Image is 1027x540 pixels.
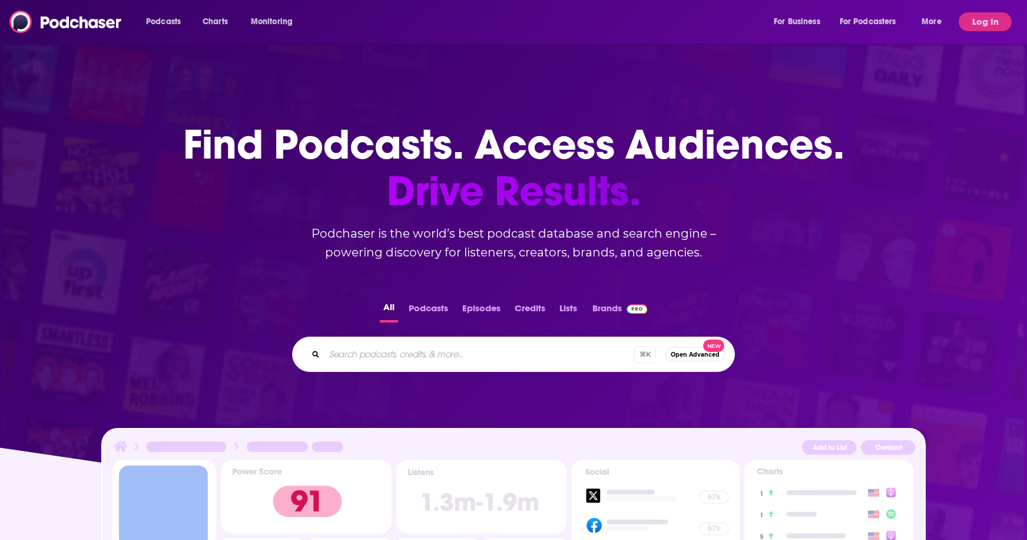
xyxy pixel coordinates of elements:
[556,299,581,322] button: Lists
[183,168,844,215] span: Drive Results.
[634,346,656,363] span: ⌘ K
[380,299,398,322] button: All
[243,12,308,31] button: open menu
[112,439,915,459] img: Podcast Insights Header
[832,12,913,31] button: open menu
[146,14,181,30] span: Podcasts
[195,12,235,31] a: Charts
[922,14,942,30] span: More
[251,14,293,30] span: Monitoring
[959,12,1012,31] button: Log In
[592,299,647,322] a: BrandsPodchaser Pro
[459,299,504,322] button: Episodes
[203,14,228,30] span: Charts
[913,12,956,31] button: open menu
[627,304,647,314] img: Podchaser Pro
[183,121,844,215] h1: Find Podcasts. Access Audiences.
[405,299,452,322] button: Podcasts
[766,12,835,31] button: open menu
[278,224,749,262] h2: Podchaser is the world’s best podcast database and search engine – powering discovery for listene...
[138,12,196,31] button: open menu
[221,460,391,534] img: Podcast Insights Power score
[292,337,735,372] div: Search podcasts, credits, & more...
[671,351,720,358] span: Open Advanced
[703,340,724,352] span: New
[774,14,820,30] span: For Business
[511,299,549,322] button: Credits
[324,345,634,364] input: Search podcasts, credits, & more...
[396,460,566,534] img: Podcast Insights Listens
[840,14,896,30] span: For Podcasters
[665,347,725,361] button: Open AdvancedNew
[9,11,122,33] img: Podchaser - Follow, Share and Rate Podcasts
